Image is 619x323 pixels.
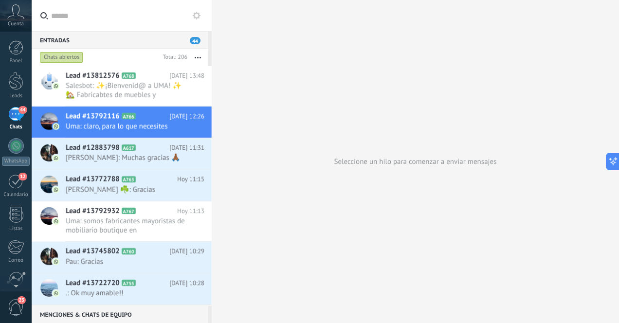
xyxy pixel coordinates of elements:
a: Lead #13792116 A766 [DATE] 12:26 Uma: claro, para lo que necesites [32,107,212,138]
span: Lead #13792116 [66,111,120,121]
a: Lead #13745802 A760 [DATE] 10:29 Pau: Gracias [32,242,212,273]
span: [DATE] 11:31 [169,143,204,153]
span: 44 [18,106,27,114]
span: Lead #13772788 [66,175,120,184]
span: Lead #13792932 [66,206,120,216]
span: [DATE] 13:48 [169,71,204,81]
div: Total: 206 [159,53,187,62]
span: A766 [122,113,136,119]
span: Lead #13812576 [66,71,120,81]
span: Pau: Gracias [66,257,186,266]
a: Lead #12883798 A617 [DATE] 11:31 [PERSON_NAME]: Muchas gracias 🙏🏾 [32,138,212,169]
a: Lead #13772788 A763 Hoy 11:15 [PERSON_NAME] ☘️: Gracias [32,170,212,201]
span: Lead #13745802 [66,247,120,256]
span: A767 [122,208,136,214]
span: 23 [18,296,26,304]
span: Hoy 11:13 [177,206,204,216]
div: Calendario [2,192,30,198]
span: A755 [122,280,136,286]
span: .: Ok muy amable!! [66,288,186,298]
img: com.amocrm.amocrmwa.svg [53,218,59,225]
span: [PERSON_NAME]: Muchas gracias 🙏🏾 [66,153,186,162]
span: A763 [122,176,136,182]
img: com.amocrm.amocrmwa.svg [53,155,59,161]
div: Entradas [32,31,208,49]
span: [DATE] 12:26 [169,111,204,121]
img: com.amocrm.amocrmwa.svg [53,290,59,297]
img: com.amocrm.amocrmwa.svg [53,83,59,90]
span: [PERSON_NAME] ☘️: Gracias [66,185,186,194]
span: Salesbot: ✨¡Bienvenid@ a UMA! ✨ 🏡 Fabricabtes de muebles y decoración artesanal 💫 Diseñamos y fab... [66,81,186,100]
a: Lead #13722720 A755 [DATE] 10:28 .: Ok muy amable!! [32,273,212,305]
img: com.amocrm.amocrmwa.svg [53,258,59,265]
div: Menciones & Chats de equipo [32,305,208,323]
span: Uma: claro, para lo que necesites [66,122,186,131]
div: Leads [2,93,30,99]
span: Hoy 11:15 [177,175,204,184]
span: Lead #13722720 [66,278,120,288]
img: com.amocrm.amocrmwa.svg [53,186,59,193]
span: [DATE] 10:28 [169,278,204,288]
span: 12 [18,173,27,180]
div: Listas [2,226,30,232]
div: Chats abiertos [40,52,83,63]
div: Chats [2,124,30,130]
span: A617 [122,144,136,151]
div: Correo [2,257,30,264]
a: Lead #13792932 A767 Hoy 11:13 Uma: somos fabricantes mayoristas de mobiliario boutique en [GEOGRA... [32,201,212,241]
span: Cuenta [8,21,24,27]
span: Uma: somos fabricantes mayoristas de mobiliario boutique en [GEOGRAPHIC_DATA], contamos con showr... [66,216,186,235]
span: 44 [190,37,200,44]
span: [DATE] 10:29 [169,247,204,256]
div: Panel [2,58,30,64]
div: WhatsApp [2,157,30,166]
button: Más [187,49,208,66]
a: Lead #13812576 A768 [DATE] 13:48 Salesbot: ✨¡Bienvenid@ a UMA! ✨ 🏡 Fabricabtes de muebles y decor... [32,66,212,106]
span: A760 [122,248,136,254]
span: A768 [122,72,136,79]
span: Lead #12883798 [66,143,120,153]
img: com.amocrm.amocrmwa.svg [53,123,59,130]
